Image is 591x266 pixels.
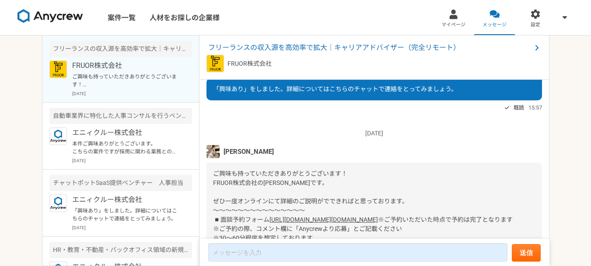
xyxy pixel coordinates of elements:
[208,43,532,53] span: フリーランスの収入源を高効率で拡大｜キャリアアドバイザー（完全リモート）
[224,147,274,156] span: [PERSON_NAME]
[72,157,192,164] p: [DATE]
[49,195,67,212] img: logo_text_blue_01.png
[72,207,180,223] p: 「興味あり」をしました。詳細についてはこちらのチャットで連絡をとってみましょう。
[72,224,192,231] p: [DATE]
[49,60,67,78] img: FRUOR%E3%83%AD%E3%82%B3%E3%82%99.png
[49,175,192,191] div: チャットボットSaaS提供ベンチャー 人事担当
[269,216,378,223] a: [URL][DOMAIN_NAME][DOMAIN_NAME]
[514,103,524,113] span: 既読
[206,145,220,158] img: unnamed.jpg
[72,195,180,205] p: エニィクルー株式会社
[206,55,224,72] img: FRUOR%E3%83%AD%E3%82%B3%E3%82%99.png
[49,108,192,124] div: 自動車業界に特化した人事コンサルを行うベンチャー企業での採用担当を募集
[213,85,457,92] span: 「興味あり」をしました。詳細についてはこちらのチャットで連絡をとってみましょう。
[512,244,541,262] button: 送信
[483,21,507,28] span: メッセージ
[441,21,465,28] span: マイページ
[49,41,192,57] div: フリーランスの収入源を高効率で拡大｜キャリアアドバイザー（完全リモート）
[49,128,67,145] img: logo_text_blue_01.png
[528,103,542,112] span: 15:57
[213,170,408,223] span: ご興味も持っていただきありがとうございます！ FRUOR株式会社の[PERSON_NAME]です。 ぜひ一度オンラインにて詳細のご説明がでできればと思っております。 〜〜〜〜〜〜〜〜〜〜〜〜〜〜...
[72,128,180,138] p: エニィクルー株式会社
[49,242,192,258] div: HR・教育・不動産・バックオフィス領域の新規事業 0→1で事業を立ち上げたい方
[206,129,542,138] p: [DATE]
[72,60,180,71] p: FRUOR株式会社
[227,59,272,68] p: FRUOR株式会社
[72,73,180,89] p: ご興味も持っていただきありがとうございます！ FRUOR株式会社の[PERSON_NAME]です。 ぜひ一度オンラインにて詳細のご説明がでできればと思っております。 〜〜〜〜〜〜〜〜〜〜〜〜〜〜...
[531,21,540,28] span: 設定
[72,90,192,97] p: [DATE]
[72,140,180,156] p: 本件ご興味ありがとうございます。 こちらの案件ですが採用に関わる業務とのことでお間違えないでしょうか？プロフィールを拝見する限り、ご経験が多岐にわたるかと思い確認まで。 もしよろしければ事前に経...
[17,9,83,23] img: 8DqYSo04kwAAAAASUVORK5CYII=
